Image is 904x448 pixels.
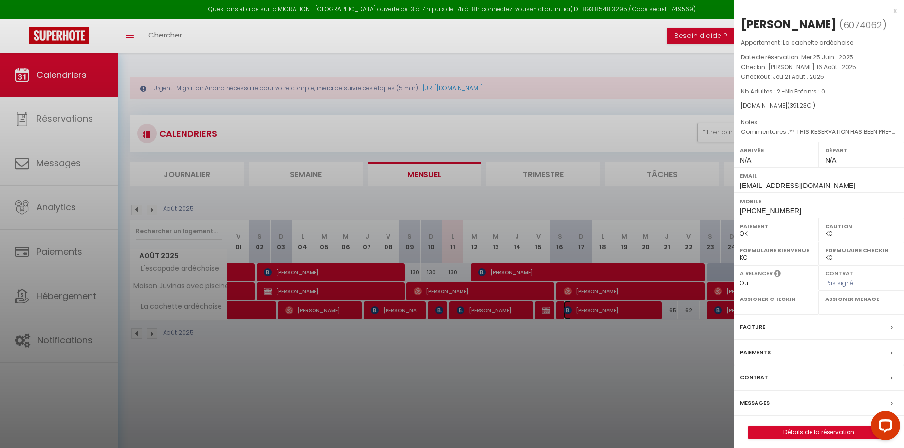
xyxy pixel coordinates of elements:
span: [PHONE_NUMBER] [740,207,801,215]
label: Départ [825,146,898,155]
p: Commentaires : [741,127,897,137]
span: 6074062 [843,19,882,31]
span: Nb Adultes : 2 - [741,87,825,95]
label: Messages [740,398,770,408]
p: Date de réservation : [741,53,897,62]
p: Checkout : [741,72,897,82]
span: [EMAIL_ADDRESS][DOMAIN_NAME] [740,182,855,189]
span: 391.23 [790,101,807,110]
span: ( € ) [787,101,815,110]
label: Formulaire Checkin [825,245,898,255]
span: La cachette ardéchoise [783,38,853,47]
label: Email [740,171,898,181]
span: Jeu 21 Août . 2025 [773,73,824,81]
p: Notes : [741,117,897,127]
label: Paiement [740,222,812,231]
label: Assigner Menage [825,294,898,304]
span: N/A [825,156,836,164]
i: Sélectionner OUI si vous souhaiter envoyer les séquences de messages post-checkout [774,269,781,280]
label: Contrat [740,373,768,383]
label: Contrat [825,269,853,276]
label: Paiements [740,347,771,357]
div: x [734,5,897,17]
span: Nb Enfants : 0 [785,87,825,95]
span: - [760,118,764,126]
div: [PERSON_NAME] [741,17,837,32]
p: Appartement : [741,38,897,48]
span: ( ) [839,18,886,32]
span: N/A [740,156,751,164]
span: Mer 25 Juin . 2025 [801,53,853,61]
span: Pas signé [825,279,853,287]
a: Détails de la réservation [749,426,889,439]
label: Formulaire Bienvenue [740,245,812,255]
span: [PERSON_NAME] 16 Août . 2025 [768,63,856,71]
label: Assigner Checkin [740,294,812,304]
label: Facture [740,322,765,332]
label: Caution [825,222,898,231]
button: Détails de la réservation [748,426,889,439]
label: A relancer [740,269,773,278]
iframe: LiveChat chat widget [863,407,904,448]
label: Arrivée [740,146,812,155]
label: Mobile [740,196,898,206]
div: [DOMAIN_NAME] [741,101,897,111]
p: Checkin : [741,62,897,72]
